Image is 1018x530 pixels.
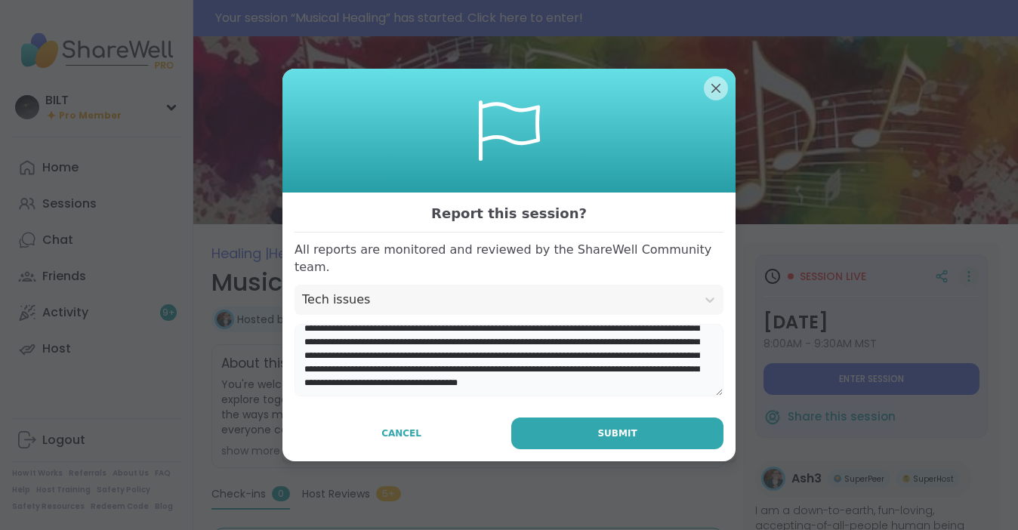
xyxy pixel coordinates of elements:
button: Submit [511,418,723,449]
button: Cancel [295,418,508,449]
span: Cancel [381,427,421,440]
span: Submit [597,427,637,440]
p: All reports are monitored and reviewed by the ShareWell Community team. [295,242,723,276]
div: Tech issues [302,291,689,309]
h3: Report this session? [295,202,723,226]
